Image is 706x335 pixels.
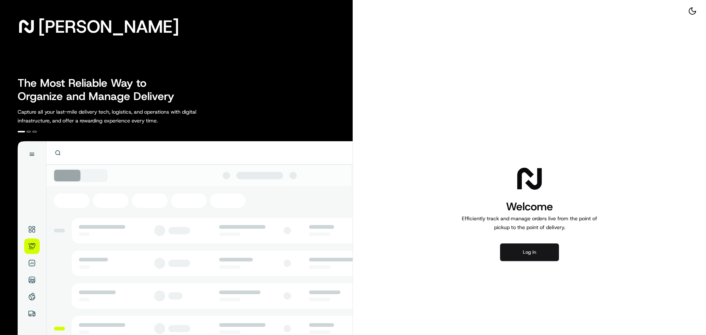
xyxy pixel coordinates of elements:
[500,243,559,261] button: Log in
[38,19,179,34] span: [PERSON_NAME]
[459,214,600,232] p: Efficiently track and manage orders live from the point of pickup to the point of delivery.
[459,199,600,214] h1: Welcome
[18,107,229,125] p: Capture all your last-mile delivery tech, logistics, and operations with digital infrastructure, ...
[18,76,182,103] h2: The Most Reliable Way to Organize and Manage Delivery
